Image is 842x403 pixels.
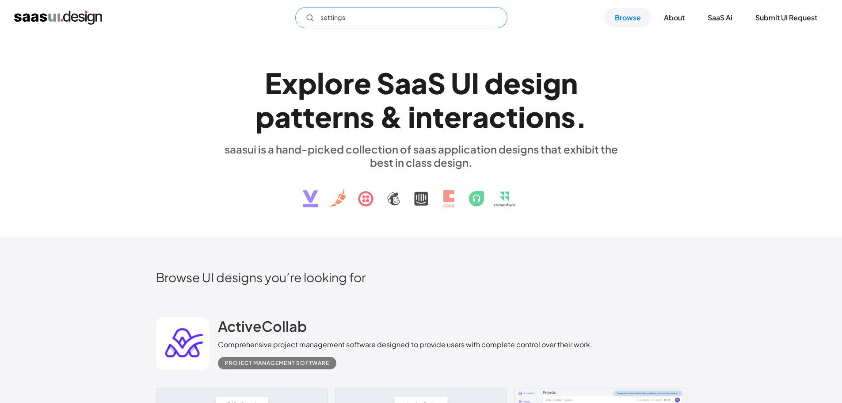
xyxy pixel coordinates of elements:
[315,100,332,134] div: e
[489,100,506,134] div: c
[343,100,360,134] div: n
[295,7,507,28] form: Email Form
[255,100,274,134] div: p
[561,100,575,134] div: s
[377,66,395,100] div: S
[697,8,743,27] a: SaaS Ai
[218,339,592,350] div: Comprehensive project management software designed to provide users with complete control over th...
[575,100,587,134] div: .
[543,66,561,100] div: g
[218,66,625,134] h1: Explore SaaS UI design patterns & interactions.
[521,66,535,100] div: s
[332,100,343,134] div: r
[265,66,282,100] div: E
[427,66,446,100] div: S
[287,169,555,215] img: text, icon, saas logo
[343,66,354,100] div: r
[274,100,291,134] div: a
[303,100,315,134] div: t
[360,100,374,134] div: s
[503,66,521,100] div: e
[653,8,695,27] a: About
[411,66,427,100] div: a
[156,269,686,285] h2: Browse UI designs you’re looking for
[472,100,489,134] div: a
[604,8,652,27] a: Browse
[432,100,444,134] div: t
[218,142,625,169] div: saasui is a hand-picked collection of saas application designs that exhibit the best in class des...
[225,358,329,368] div: Project Management Software
[354,66,371,100] div: e
[415,100,432,134] div: n
[317,66,324,100] div: l
[298,66,317,100] div: p
[395,66,411,100] div: a
[518,100,526,134] div: i
[461,100,472,134] div: r
[535,66,543,100] div: i
[14,11,102,25] a: home
[218,317,307,339] a: ActiveCollab
[295,7,507,28] input: Search UI designs you're looking for...
[544,100,561,134] div: n
[561,66,578,100] div: n
[380,100,403,134] div: &
[324,66,343,100] div: o
[291,100,303,134] div: t
[526,100,544,134] div: o
[451,66,471,100] div: U
[444,100,461,134] div: e
[484,66,503,100] div: d
[408,100,415,134] div: i
[218,317,307,335] h2: ActiveCollab
[282,66,298,100] div: x
[506,100,518,134] div: t
[745,8,828,27] a: Submit UI Request
[471,66,479,100] div: I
